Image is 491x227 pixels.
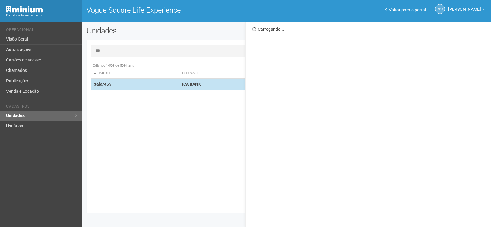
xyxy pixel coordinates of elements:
strong: Sala/455 [94,82,111,87]
li: Operacional [6,28,77,34]
a: NS [435,4,445,14]
strong: ICA BANK [182,82,201,87]
a: Voltar para o portal [385,7,426,12]
span: Nicolle Silva [448,1,481,12]
h2: Unidades [87,26,248,35]
a: [PERSON_NAME] [448,8,485,13]
h1: Vogue Square Life Experience [87,6,282,14]
div: Carregando... [252,26,486,32]
div: Exibindo 1-509 de 509 itens [91,63,483,68]
li: Cadastros [6,104,77,111]
th: Unidade: activate to sort column descending [91,68,180,79]
th: Ocupante: activate to sort column ascending [180,68,341,79]
img: Minium [6,6,43,13]
div: Painel do Administrador [6,13,77,18]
